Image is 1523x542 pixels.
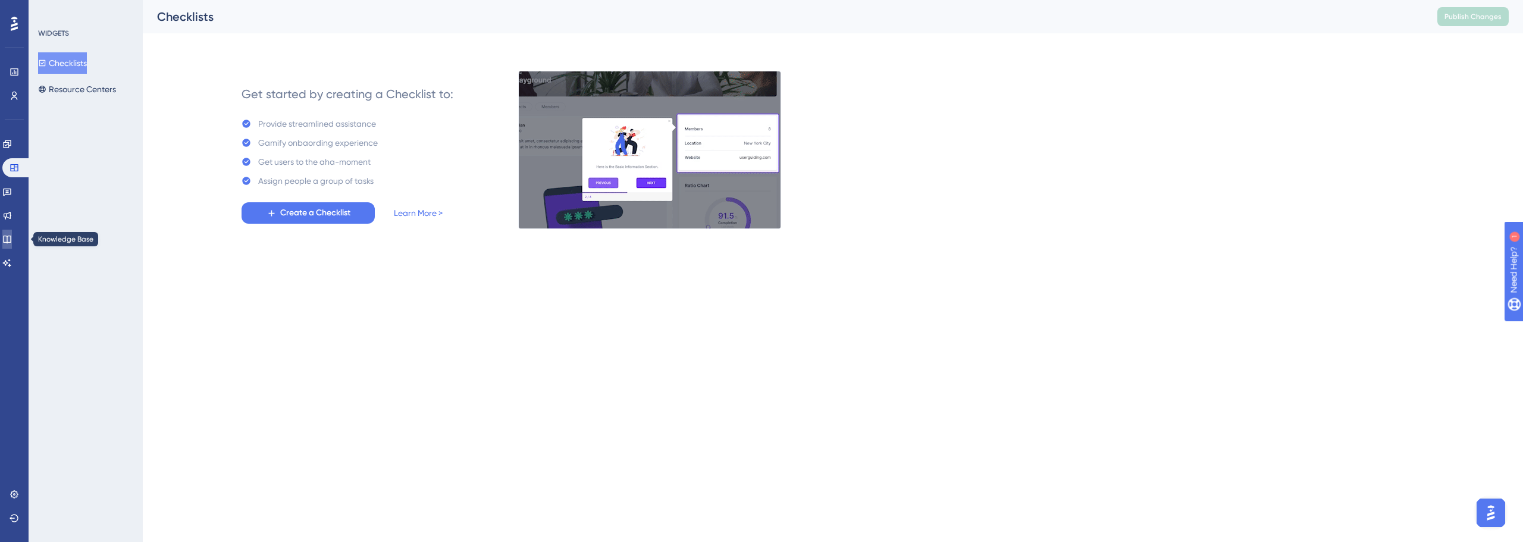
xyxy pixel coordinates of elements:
div: Get users to the aha-moment [258,155,371,169]
button: Checklists [38,52,87,74]
div: Checklists [157,8,1408,25]
div: 1 [83,6,86,15]
img: e28e67207451d1beac2d0b01ddd05b56.gif [518,71,781,229]
button: Create a Checklist [242,202,375,224]
div: Gamify onbaording experience [258,136,378,150]
a: Learn More > [394,206,443,220]
div: Assign people a group of tasks [258,174,374,188]
button: Publish Changes [1437,7,1509,26]
div: WIDGETS [38,29,69,38]
span: Create a Checklist [280,206,350,220]
div: Provide streamlined assistance [258,117,376,131]
span: Need Help? [28,3,74,17]
iframe: UserGuiding AI Assistant Launcher [1473,495,1509,531]
span: Publish Changes [1444,12,1502,21]
div: Get started by creating a Checklist to: [242,86,453,102]
button: Resource Centers [38,79,116,100]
